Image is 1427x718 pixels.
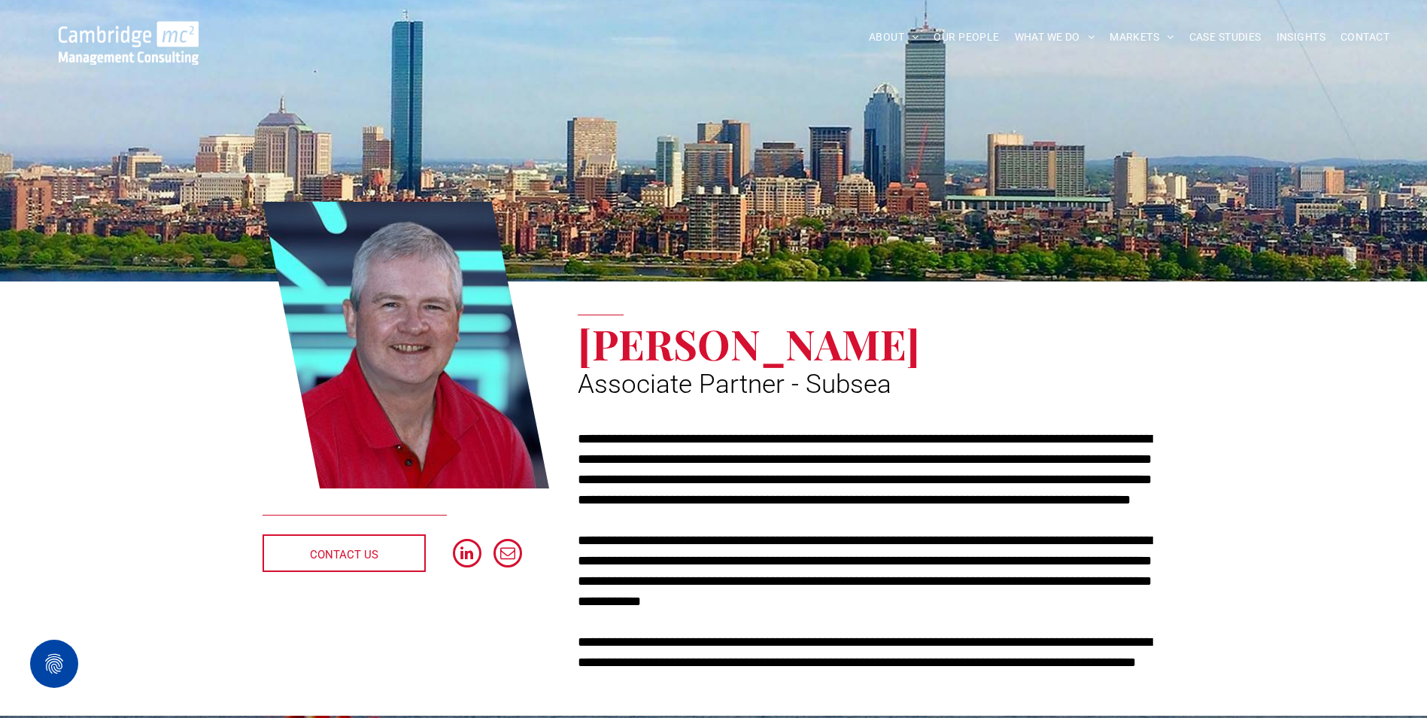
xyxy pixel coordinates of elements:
[310,536,378,573] span: CONTACT US
[493,539,522,571] a: email
[578,315,920,371] span: [PERSON_NAME]
[578,369,891,400] span: Associate Partner - Subsea
[926,26,1006,49] a: OUR PEOPLE
[263,534,426,572] a: CONTACT US
[1182,26,1269,49] a: CASE STUDIES
[1007,26,1103,49] a: WHAT WE DO
[263,199,550,491] a: Julian Rawle | Associate Partner - Subsea | Cambridge Management Consulting
[59,23,199,39] a: Your Business Transformed | Cambridge Management Consulting
[59,21,199,65] img: Go to Homepage
[1333,26,1397,49] a: CONTACT
[453,539,481,571] a: linkedin
[1269,26,1333,49] a: INSIGHTS
[861,26,927,49] a: ABOUT
[1102,26,1181,49] a: MARKETS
